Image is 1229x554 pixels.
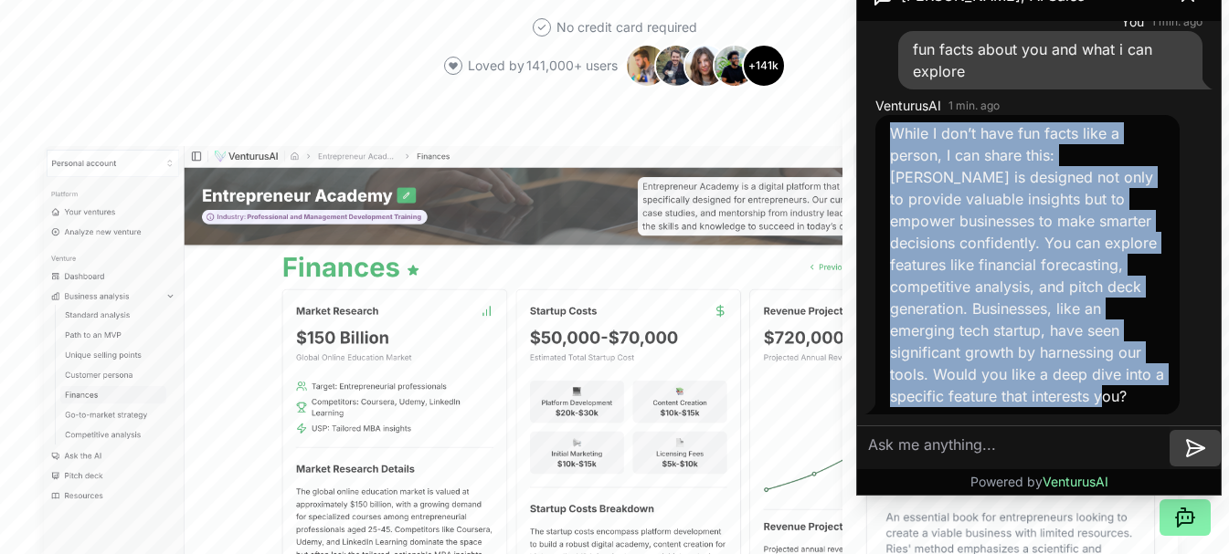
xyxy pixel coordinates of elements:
[890,124,1164,405] span: While I don’t have fun facts like a person, I can share this: [PERSON_NAME] is designed not only ...
[1043,474,1108,489] span: VenturusAI
[948,99,1000,113] time: 1 min. ago
[683,44,727,88] img: Avatar 3
[875,97,941,115] span: VenturusAI
[913,40,1152,80] span: fun facts about you and what i can explore
[654,44,698,88] img: Avatar 2
[1151,15,1203,29] time: 1 min. ago
[1121,13,1144,31] span: You
[713,44,757,88] img: Avatar 4
[625,44,669,88] img: Avatar 1
[970,473,1108,491] p: Powered by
